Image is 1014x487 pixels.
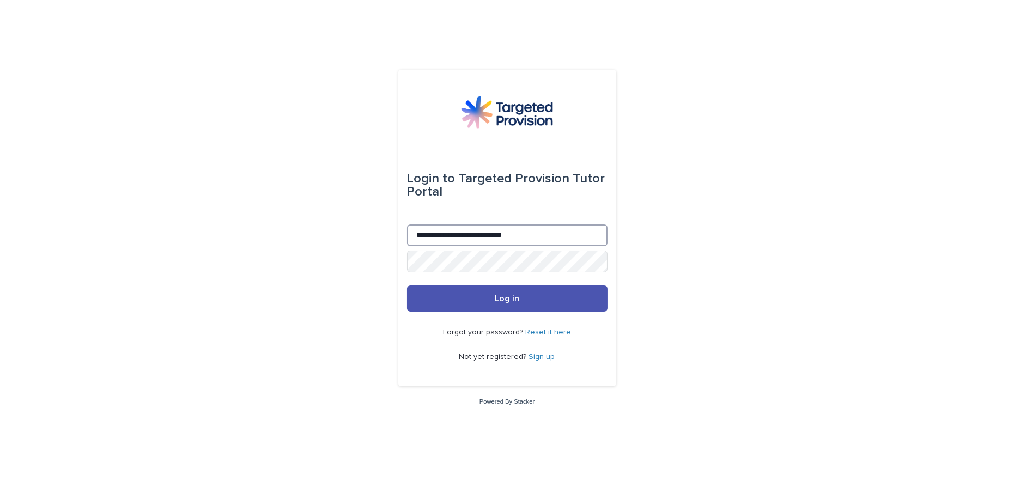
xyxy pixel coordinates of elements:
a: Sign up [529,353,555,361]
span: Forgot your password? [443,328,525,336]
img: M5nRWzHhSzIhMunXDL62 [461,96,552,129]
a: Powered By Stacker [479,398,535,405]
div: Targeted Provision Tutor Portal [407,163,608,207]
span: Not yet registered? [459,353,529,361]
span: Login to [407,172,456,185]
button: Log in [407,285,608,312]
span: Log in [495,294,519,303]
a: Reset it here [525,328,571,336]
